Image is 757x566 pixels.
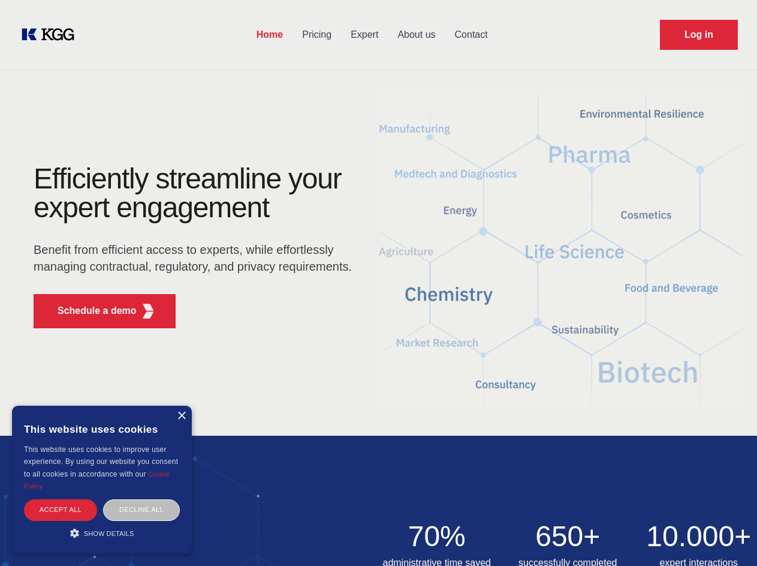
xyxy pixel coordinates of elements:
a: Pricing [292,19,341,50]
img: KGG Fifth Element RED [379,78,743,424]
a: Cookie Policy [24,471,170,490]
p: Schedule a demo [58,304,137,318]
button: Schedule a demoKGG Fifth Element RED [34,294,176,328]
a: Home [247,19,292,50]
div: Decline all [103,499,180,520]
div: Accept all [24,499,97,520]
a: About us [388,19,445,50]
a: Request Demo [660,20,738,50]
img: KGG Fifth Element RED [141,304,156,319]
a: KOL Knowledge Platform: Talk to Key External Experts (KEE) [19,25,84,44]
p: Benefit from efficient access to experts, while effortlessly managing contractual, regulatory, an... [34,241,360,275]
div: Close [177,412,186,421]
div: This website uses cookies [24,415,180,444]
a: Contact [445,19,497,50]
h2: 650+ [509,522,626,551]
h1: Efficiently streamline your expert engagement [34,164,360,222]
span: Show details [84,530,134,537]
a: Expert [341,19,388,50]
div: Show details [24,527,180,539]
h2: 70% [379,522,496,551]
span: This website uses cookies to improve user experience. By using our website you consent to all coo... [24,445,178,478]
